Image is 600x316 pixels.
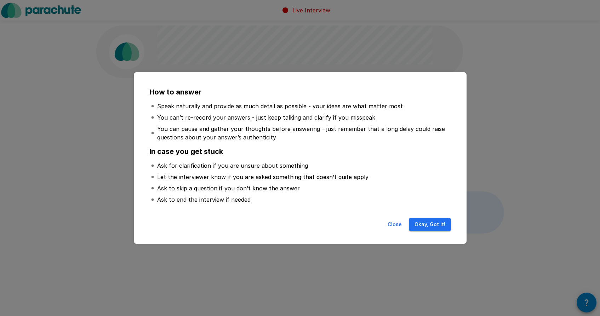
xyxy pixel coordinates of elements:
p: Let the interviewer know if you are asked something that doesn’t quite apply [157,173,368,181]
b: How to answer [149,88,201,96]
button: Close [383,218,406,231]
b: In case you get stuck [149,147,223,156]
p: Speak naturally and provide as much detail as possible - your ideas are what matter most [157,102,403,110]
p: Ask to skip a question if you don’t know the answer [157,184,300,193]
p: You can pause and gather your thoughts before answering – just remember that a long delay could r... [157,125,450,142]
p: You can’t re-record your answers - just keep talking and clarify if you misspeak [157,113,375,122]
button: Okay, Got it! [409,218,451,231]
p: Ask to end the interview if needed [157,195,251,204]
p: Ask for clarification if you are unsure about something [157,161,308,170]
